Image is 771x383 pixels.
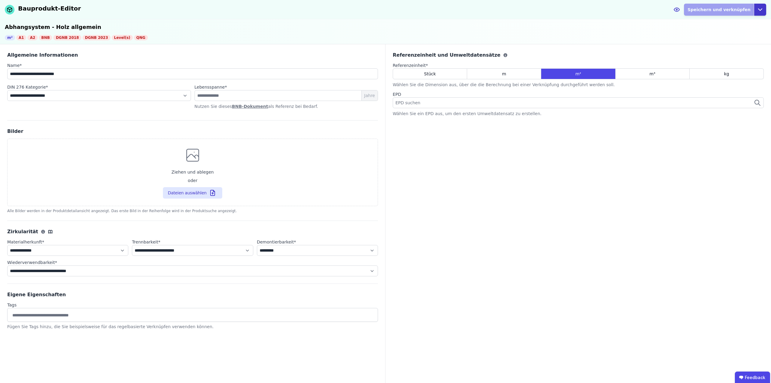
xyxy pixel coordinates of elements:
[361,90,378,101] span: Jahre
[188,177,198,184] span: oder
[134,35,148,40] div: QNG
[724,71,729,77] span: kg
[395,100,422,106] span: EPD suchen
[7,228,378,235] div: Zirkularität
[5,23,766,31] div: Abhangsystem - Holz allgemein
[195,84,227,90] label: audits.requiredField
[7,52,378,59] div: Allgemeine Informationen
[7,291,378,298] div: Eigene Eigenschaften
[393,111,764,117] div: Wählen Sie ein EPD aus, um den ersten Umweltdatensatz zu erstellen.
[393,62,764,68] label: audits.requiredField
[132,239,253,245] label: audits.requiredField
[83,35,111,40] div: DGNB 2023
[650,71,655,77] span: m³
[39,35,52,40] div: BNB
[7,84,191,90] label: audits.requiredField
[7,239,128,245] label: audits.requiredField
[393,91,764,97] label: EPD
[257,239,378,245] label: audits.requiredField
[7,259,378,265] label: audits.requiredField
[171,169,214,175] span: Ziehen und ablegen
[7,324,378,330] div: Fügen Sie Tags hinzu, die Sie beispielsweise für das regelbasierte Verknüpfen verwenden können.
[112,35,133,40] div: Level(s)
[7,209,378,213] div: Alle Bilder werden in der Produktdetailansicht angezeigt. Das erste Bild in der Reihenfolge wird ...
[502,71,506,77] span: m
[5,35,15,40] div: m²
[575,71,581,77] span: m²
[7,302,378,308] label: Tags
[53,35,81,40] div: DGNB 2018
[7,128,378,135] div: Bilder
[424,71,436,77] span: Stück
[393,52,764,59] div: Referenzeinheit und Umweltdatensätze
[16,35,27,40] div: A1
[393,82,764,88] div: Wählen Sie die Dimension aus, über die die Berechnung bei einer Verknüpfung durchgeführt werden s...
[18,4,81,13] div: Bauprodukt-Editor
[232,104,268,109] a: BNB-Dokument
[195,103,378,109] p: Nutzen Sie dieses als Referenz bei Bedarf.
[163,187,222,199] button: Ziehen und ablegenoder
[27,35,38,40] div: A2
[7,62,22,68] label: audits.requiredField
